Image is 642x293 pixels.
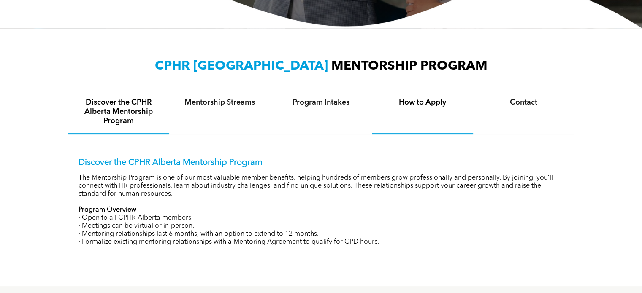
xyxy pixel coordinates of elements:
[177,98,263,107] h4: Mentorship Streams
[79,174,564,198] p: The Mentorship Program is one of our most valuable member benefits, helping hundreds of members g...
[278,98,364,107] h4: Program Intakes
[331,60,488,73] span: MENTORSHIP PROGRAM
[79,214,564,222] p: · Open to all CPHR Alberta members.
[79,238,564,246] p: · Formalize existing mentoring relationships with a Mentoring Agreement to qualify for CPD hours.
[79,207,136,213] strong: Program Overview
[379,98,466,107] h4: How to Apply
[76,98,162,126] h4: Discover the CPHR Alberta Mentorship Program
[481,98,567,107] h4: Contact
[79,158,564,168] p: Discover the CPHR Alberta Mentorship Program
[79,222,564,230] p: · Meetings can be virtual or in-person.
[155,60,328,73] span: CPHR [GEOGRAPHIC_DATA]
[79,230,564,238] p: · Mentoring relationships last 6 months, with an option to extend to 12 months.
